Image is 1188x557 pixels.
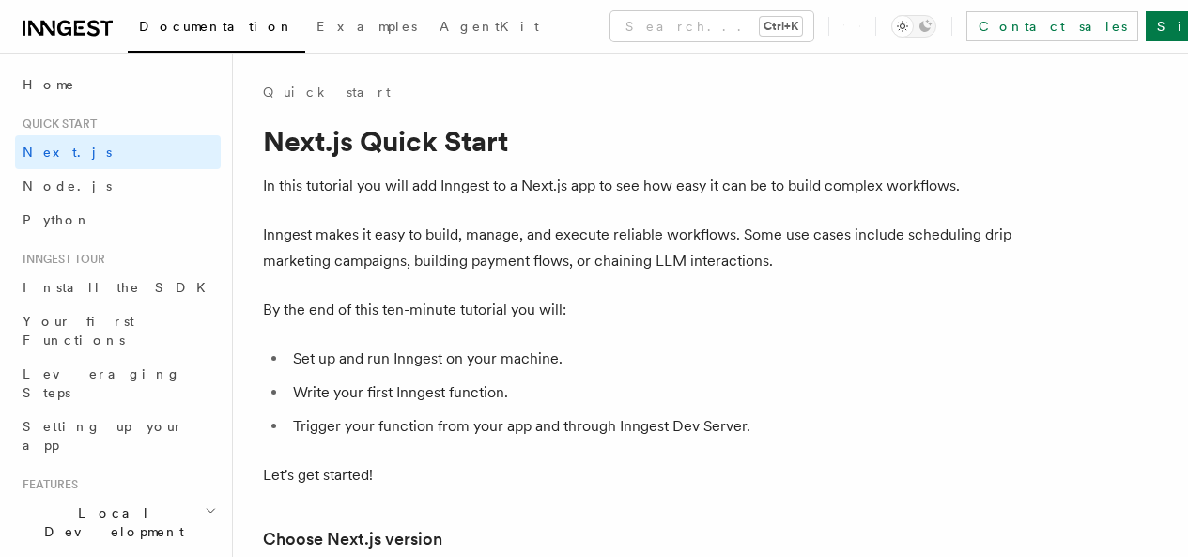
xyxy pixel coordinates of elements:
span: Python [23,212,91,227]
a: Home [15,68,221,101]
span: AgentKit [440,19,539,34]
span: Examples [316,19,417,34]
a: Next.js [15,135,221,169]
p: In this tutorial you will add Inngest to a Next.js app to see how easy it can be to build complex... [263,173,1014,199]
kbd: Ctrl+K [760,17,802,36]
span: Quick start [15,116,97,132]
a: AgentKit [428,6,550,51]
span: Local Development [15,503,205,541]
a: Install the SDK [15,271,221,304]
a: Examples [305,6,428,51]
p: Let's get started! [263,462,1014,488]
li: Set up and run Inngest on your machine. [287,346,1014,372]
span: Documentation [139,19,294,34]
a: Your first Functions [15,304,221,357]
button: Local Development [15,496,221,549]
a: Node.js [15,169,221,203]
p: Inngest makes it easy to build, manage, and execute reliable workflows. Some use cases include sc... [263,222,1014,274]
button: Toggle dark mode [891,15,936,38]
li: Trigger your function from your app and through Inngest Dev Server. [287,413,1014,440]
span: Setting up your app [23,419,184,453]
a: Leveraging Steps [15,357,221,410]
a: Setting up your app [15,410,221,462]
h1: Next.js Quick Start [263,124,1014,158]
span: Install the SDK [23,280,217,295]
a: Quick start [263,83,391,101]
span: Inngest tour [15,252,105,267]
p: By the end of this ten-minute tutorial you will: [263,297,1014,323]
span: Leveraging Steps [23,366,181,400]
span: Features [15,477,78,492]
span: Node.js [23,178,112,193]
span: Next.js [23,145,112,160]
a: Contact sales [966,11,1138,41]
a: Choose Next.js version [263,526,442,552]
a: Documentation [128,6,305,53]
li: Write your first Inngest function. [287,379,1014,406]
span: Home [23,75,75,94]
button: Search...Ctrl+K [610,11,813,41]
span: Your first Functions [23,314,134,348]
a: Python [15,203,221,237]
